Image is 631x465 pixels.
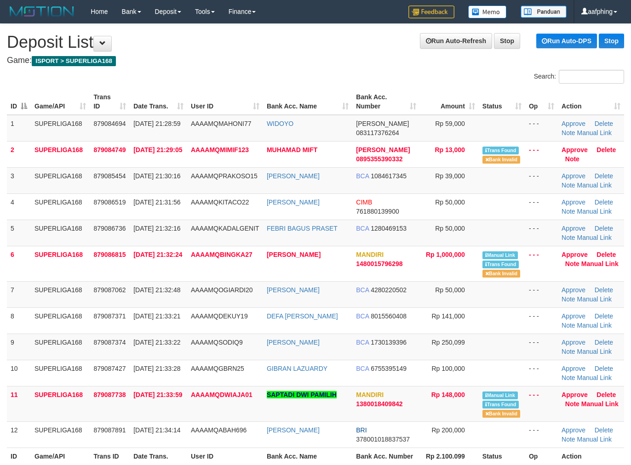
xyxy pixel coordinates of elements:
td: SUPERLIGA168 [31,386,90,421]
span: Copy 1280469153 to clipboard [371,225,407,232]
span: Rp 100,000 [431,365,465,372]
a: Approve [562,286,585,294]
th: Status [479,448,525,465]
td: SUPERLIGA168 [31,220,90,246]
h1: Deposit List [7,33,624,51]
th: Bank Acc. Number: activate to sort column ascending [352,89,419,115]
a: SAPTADI DWI PAMILIH [267,391,337,398]
span: Similar transaction found [482,261,519,268]
span: AAAAMQKADALGENIT [191,225,259,232]
a: Note [562,436,575,443]
span: [DATE] 21:34:14 [133,426,180,434]
th: Trans ID [90,448,130,465]
td: 5 [7,220,31,246]
a: Note [562,374,575,381]
th: Action: activate to sort column ascending [558,89,624,115]
a: Note [562,234,575,241]
span: Similar transaction found [482,401,519,408]
td: 2 [7,141,31,167]
a: Manual Link [577,348,612,355]
span: AAAAMQGBRN25 [191,365,244,372]
th: Bank Acc. Number [352,448,419,465]
th: Date Trans.: activate to sort column ascending [130,89,187,115]
td: - - - [525,193,558,220]
td: 8 [7,307,31,334]
th: Status: activate to sort column ascending [479,89,525,115]
a: Approve [562,251,588,258]
a: FEBRI BAGUS PRASET [267,225,338,232]
span: BCA [356,286,369,294]
td: 7 [7,281,31,307]
a: Approve [562,426,585,434]
th: ID: activate to sort column descending [7,89,31,115]
span: Rp 50,000 [435,286,465,294]
img: panduan.png [521,6,567,18]
td: - - - [525,386,558,421]
span: 879084749 [93,146,126,153]
td: - - - [525,167,558,193]
td: 4 [7,193,31,220]
a: Delete [597,146,616,153]
span: [PERSON_NAME] [356,146,410,153]
td: SUPERLIGA168 [31,360,90,386]
td: SUPERLIGA168 [31,307,90,334]
a: Manual Link [577,234,612,241]
span: Copy 1480015796298 to clipboard [356,260,402,267]
td: - - - [525,281,558,307]
a: Approve [562,365,585,372]
a: Delete [595,198,613,206]
a: Manual Link [577,374,612,381]
span: Rp 200,000 [431,426,465,434]
span: 879087427 [93,365,126,372]
span: Copy 083117376264 to clipboard [356,129,399,136]
span: Copy 1380018409842 to clipboard [356,400,402,408]
a: Approve [562,198,585,206]
span: Rp 250,099 [431,339,465,346]
a: Manual Link [581,260,619,267]
td: - - - [525,307,558,334]
span: 879086736 [93,225,126,232]
td: SUPERLIGA168 [31,167,90,193]
span: AAAAMQOGIARDI20 [191,286,253,294]
a: Note [562,181,575,189]
a: Delete [595,172,613,180]
a: Manual Link [577,436,612,443]
a: Note [562,348,575,355]
a: Approve [562,391,588,398]
span: MANDIRI [356,391,384,398]
th: Bank Acc. Name: activate to sort column ascending [263,89,352,115]
span: Rp 39,000 [435,172,465,180]
a: Delete [595,339,613,346]
th: Trans ID: activate to sort column ascending [90,89,130,115]
td: SUPERLIGA168 [31,281,90,307]
span: AAAAMQDEKUY19 [191,312,248,320]
span: Copy 0895355390332 to clipboard [356,155,402,163]
label: Search: [534,70,624,84]
span: Bank is not match [482,270,520,278]
a: Manual Link [577,208,612,215]
a: MUHAMAD MIFT [267,146,317,153]
a: Note [562,208,575,215]
a: Manual Link [577,129,612,136]
span: BRI [356,426,367,434]
span: AAAAMQMIMIF123 [191,146,249,153]
span: ISPORT > SUPERLIGA168 [32,56,116,66]
a: Delete [595,426,613,434]
a: Delete [595,365,613,372]
span: [DATE] 21:30:16 [133,172,180,180]
a: [PERSON_NAME] [267,172,320,180]
td: 9 [7,334,31,360]
span: Copy 6755395149 to clipboard [371,365,407,372]
td: 10 [7,360,31,386]
span: 879087374 [93,339,126,346]
td: - - - [525,115,558,142]
span: [DATE] 21:29:05 [133,146,182,153]
a: Run Auto-Refresh [420,33,492,49]
a: Approve [562,312,585,320]
a: Manual Link [577,181,612,189]
span: 879085454 [93,172,126,180]
a: [PERSON_NAME] [267,286,320,294]
span: 879087371 [93,312,126,320]
th: Rp 2.100.099 [420,448,479,465]
span: [DATE] 21:33:21 [133,312,180,320]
